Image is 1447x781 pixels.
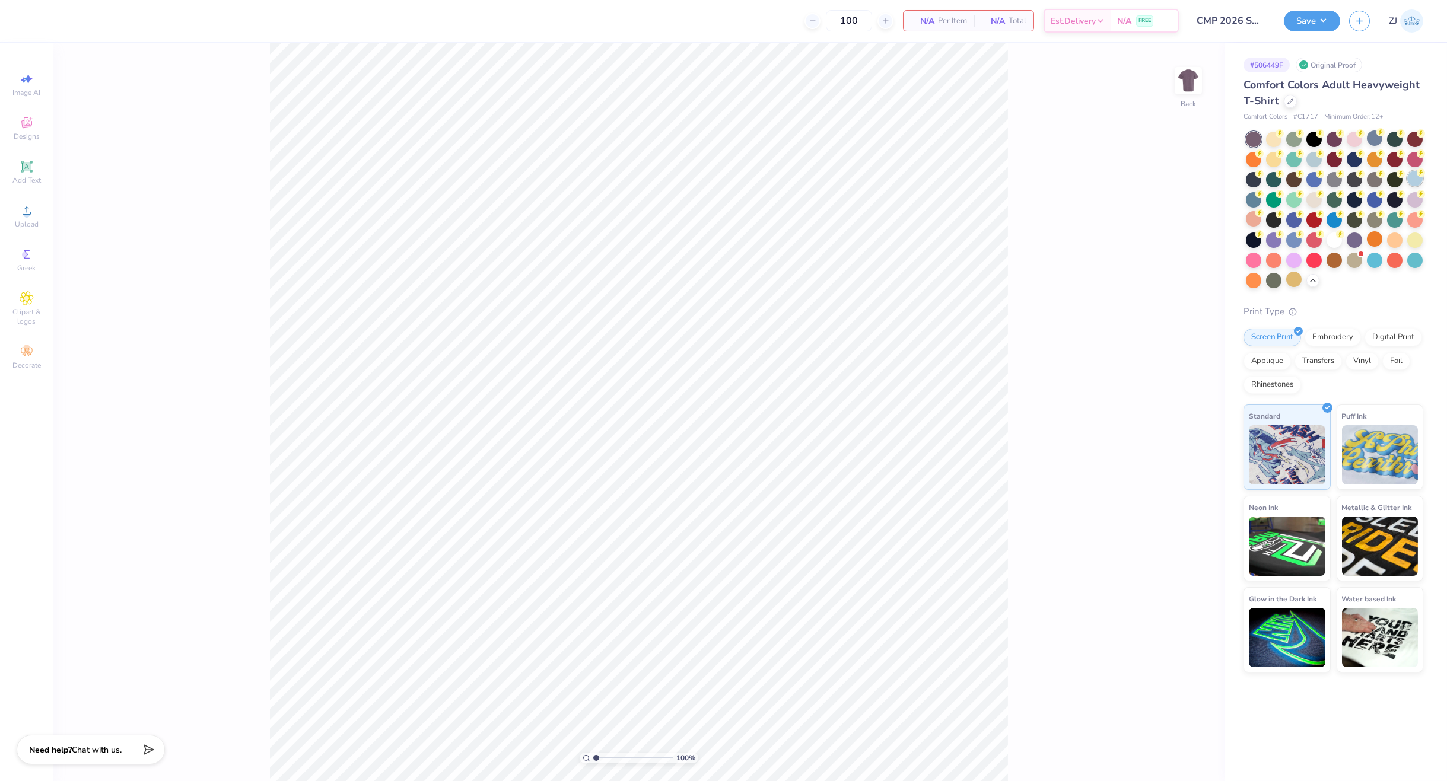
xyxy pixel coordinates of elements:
img: Zhor Junavee Antocan [1400,9,1423,33]
div: Transfers [1295,352,1342,370]
div: Print Type [1244,305,1423,318]
div: Rhinestones [1244,376,1301,394]
span: Clipart & logos [6,307,47,326]
span: Minimum Order: 12 + [1324,112,1384,122]
span: Est. Delivery [1051,15,1096,27]
span: FREE [1138,17,1151,25]
img: Standard [1249,425,1325,484]
div: Original Proof [1296,58,1362,72]
div: # 506449F [1244,58,1290,72]
span: Total [1009,15,1026,27]
a: ZJ [1389,9,1423,33]
span: Greek [18,263,36,273]
span: Image AI [13,88,41,97]
span: N/A [911,15,934,27]
div: Vinyl [1346,352,1379,370]
span: Add Text [12,176,41,185]
span: Puff Ink [1342,410,1367,422]
div: Embroidery [1305,329,1361,346]
span: # C1717 [1293,112,1318,122]
span: Decorate [12,361,41,370]
img: Puff Ink [1342,425,1419,484]
input: Untitled Design [1188,9,1275,33]
span: ZJ [1389,14,1397,28]
span: Per Item [938,15,967,27]
img: Back [1176,69,1200,93]
span: Upload [15,219,39,229]
strong: Need help? [29,744,72,756]
span: Standard [1249,410,1280,422]
span: N/A [981,15,1005,27]
div: Applique [1244,352,1291,370]
span: Metallic & Glitter Ink [1342,501,1412,514]
span: Water based Ink [1342,592,1397,605]
img: Metallic & Glitter Ink [1342,517,1419,576]
span: Neon Ink [1249,501,1278,514]
span: Glow in the Dark Ink [1249,592,1316,605]
div: Foil [1382,352,1410,370]
img: Neon Ink [1249,517,1325,576]
span: 100 % [676,753,695,763]
span: Designs [14,132,40,141]
button: Save [1284,11,1340,31]
img: Glow in the Dark Ink [1249,608,1325,667]
span: N/A [1117,15,1131,27]
div: Back [1181,98,1196,109]
div: Screen Print [1244,329,1301,346]
span: Chat with us. [72,744,122,756]
div: Digital Print [1365,329,1422,346]
span: Comfort Colors Adult Heavyweight T-Shirt [1244,78,1420,108]
span: Comfort Colors [1244,112,1287,122]
input: – – [826,10,872,31]
img: Water based Ink [1342,608,1419,667]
